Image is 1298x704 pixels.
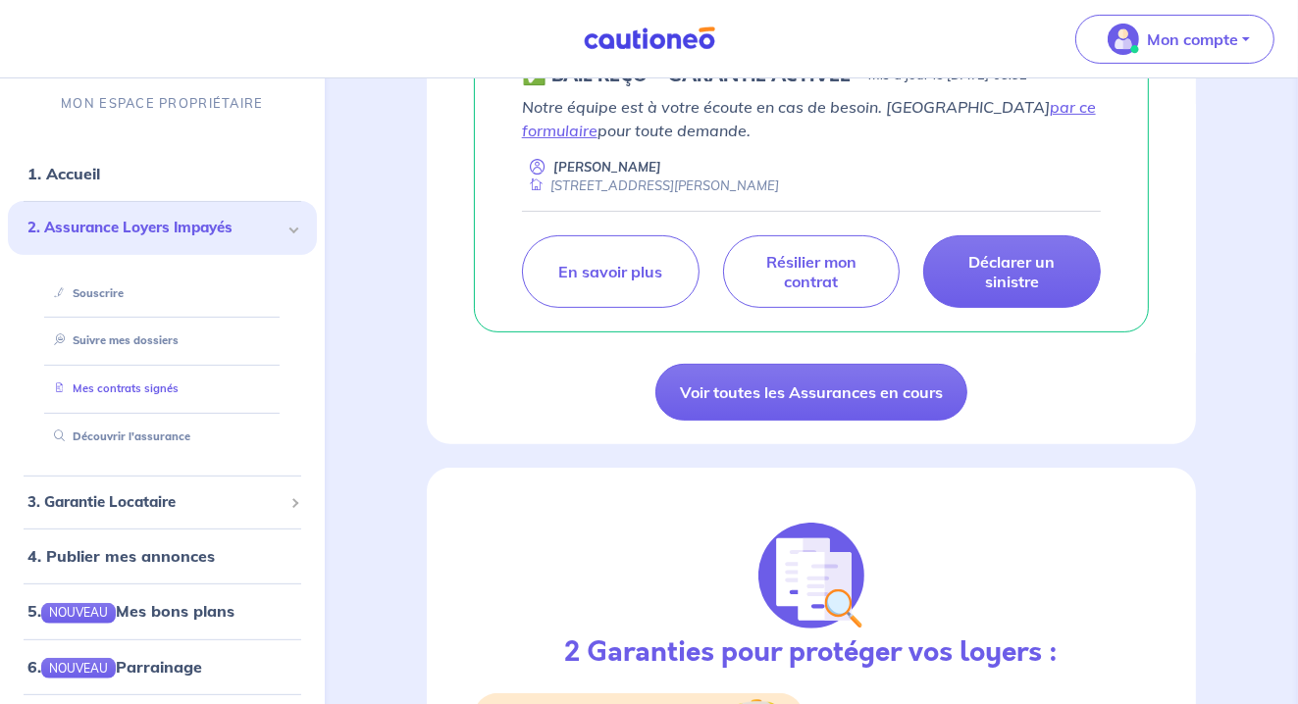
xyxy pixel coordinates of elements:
button: illu_account_valid_menu.svgMon compte [1075,15,1274,64]
a: Découvrir l'assurance [46,429,190,443]
p: Notre équipe est à votre écoute en cas de besoin. [GEOGRAPHIC_DATA] pour toute demande. [522,95,1101,142]
a: Résilier mon contrat [723,235,901,308]
a: Suivre mes dossiers [46,333,179,347]
p: Déclarer un sinistre [948,252,1076,291]
div: state: CONTRACT-VALIDATED, Context: ,MAYBE-CERTIFICATE,,LESSOR-DOCUMENTS,IS-ODEALIM [522,64,1101,87]
p: Résilier mon contrat [748,252,876,291]
p: MON ESPACE PROPRIÉTAIRE [61,94,263,113]
div: 1. Accueil [8,154,317,193]
div: 3. Garantie Locataire [8,483,317,522]
span: 3. Garantie Locataire [27,491,283,514]
div: 2. Assurance Loyers Impayés [8,201,317,255]
a: 6.NOUVEAUParrainage [27,656,202,676]
p: En savoir plus [558,262,662,281]
a: par ce formulaire [522,97,1096,140]
img: justif-loupe [758,523,864,629]
div: 4. Publier mes annonces [8,536,317,576]
div: Suivre mes dossiers [31,325,293,357]
p: [PERSON_NAME] [553,158,661,176]
a: 4. Publier mes annonces [27,546,215,566]
span: 2. Assurance Loyers Impayés [27,217,283,239]
a: Déclarer un sinistre [923,235,1101,308]
a: 5.NOUVEAUMes bons plans [27,601,234,621]
img: Cautioneo [576,26,723,51]
img: illu_account_valid_menu.svg [1108,24,1139,55]
a: Voir toutes les Assurances en cours [655,364,967,421]
div: Découvrir l'assurance [31,421,293,453]
a: Souscrire [46,285,124,299]
a: Mes contrats signés [46,381,179,395]
h3: 2 Garanties pour protéger vos loyers : [564,636,1058,670]
div: 6.NOUVEAUParrainage [8,646,317,685]
h5: ✅ BAIL REÇU - GARANTIE ACTIVÉE [522,64,851,87]
a: 1. Accueil [27,164,100,183]
div: 5.NOUVEAUMes bons plans [8,591,317,630]
div: [STREET_ADDRESS][PERSON_NAME] [522,176,779,195]
div: Souscrire [31,277,293,309]
p: Mon compte [1147,27,1238,51]
div: Mes contrats signés [31,373,293,405]
a: En savoir plus [522,235,700,308]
